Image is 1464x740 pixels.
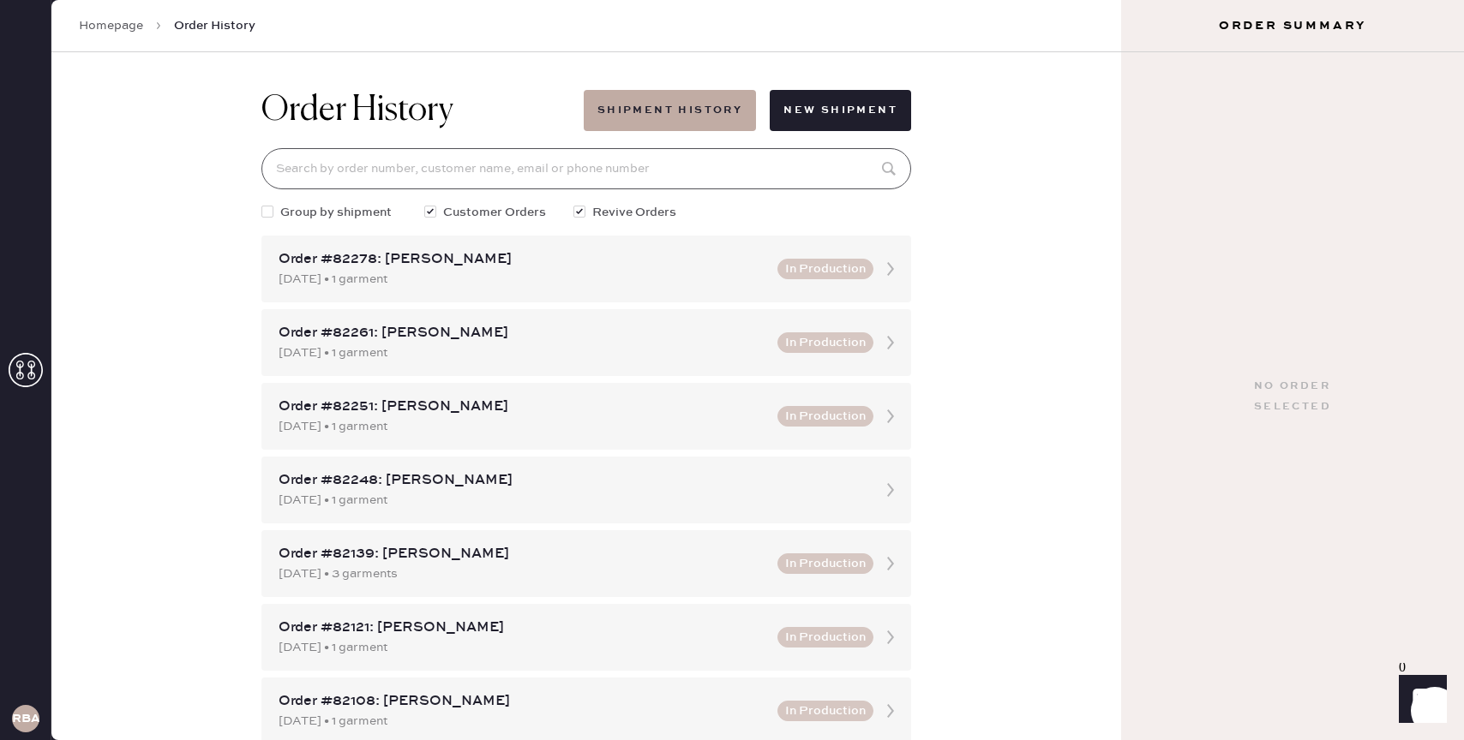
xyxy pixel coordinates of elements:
[12,713,39,725] h3: RBA
[279,343,767,362] div: [DATE] • 1 garment
[279,618,767,638] div: Order #82121: [PERSON_NAME]
[777,701,873,721] button: In Production
[592,203,676,222] span: Revive Orders
[584,90,756,131] button: Shipment History
[1121,17,1464,34] h3: Order Summary
[279,712,767,731] div: [DATE] • 1 garment
[777,553,873,574] button: In Production
[279,323,767,343] div: Order #82261: [PERSON_NAME]
[770,90,911,131] button: New Shipment
[279,249,767,270] div: Order #82278: [PERSON_NAME]
[79,17,143,34] a: Homepage
[279,564,767,583] div: [DATE] • 3 garments
[1383,663,1456,737] iframe: Front Chat
[777,332,873,353] button: In Production
[1254,376,1331,417] div: No order selected
[279,470,863,491] div: Order #82248: [PERSON_NAME]
[279,638,767,657] div: [DATE] • 1 garment
[280,203,392,222] span: Group by shipment
[279,417,767,436] div: [DATE] • 1 garment
[777,627,873,647] button: In Production
[279,491,863,510] div: [DATE] • 1 garment
[279,544,767,564] div: Order #82139: [PERSON_NAME]
[279,397,767,417] div: Order #82251: [PERSON_NAME]
[777,259,873,279] button: In Production
[443,203,546,222] span: Customer Orders
[261,90,453,131] h1: Order History
[279,691,767,712] div: Order #82108: [PERSON_NAME]
[174,17,255,34] span: Order History
[279,270,767,289] div: [DATE] • 1 garment
[261,148,911,189] input: Search by order number, customer name, email or phone number
[777,406,873,427] button: In Production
